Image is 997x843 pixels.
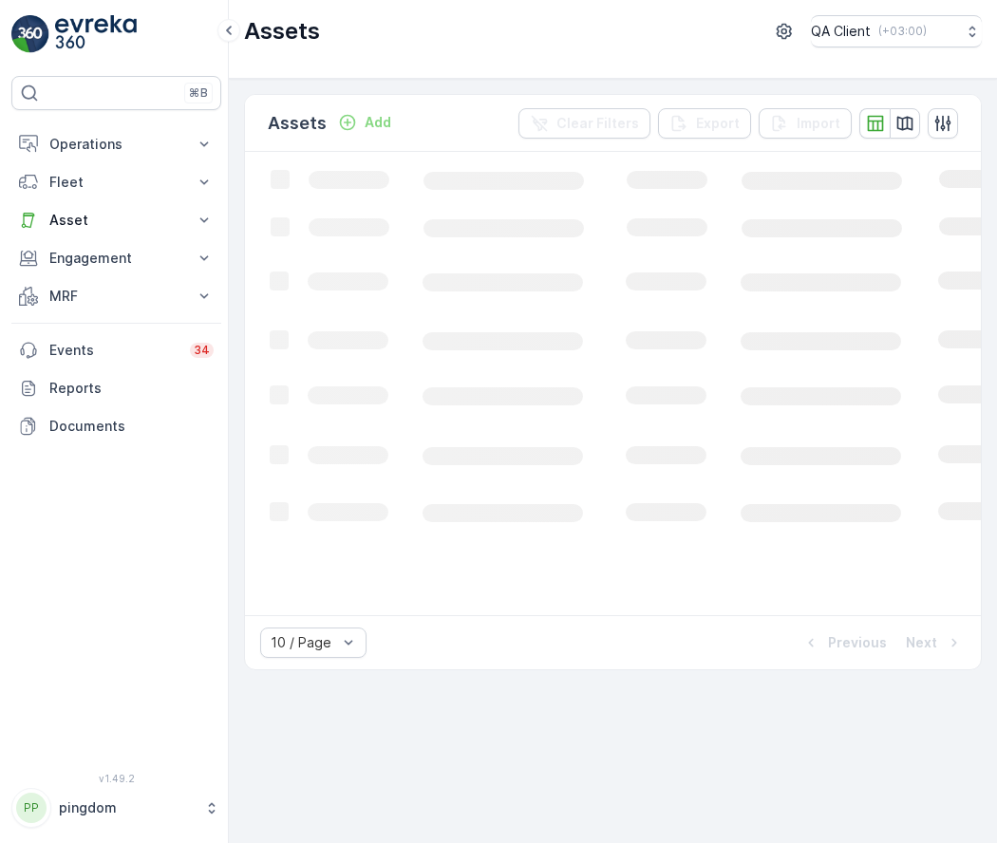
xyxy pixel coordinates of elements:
button: Asset [11,201,221,239]
p: Clear Filters [556,114,639,133]
p: Events [49,341,179,360]
a: Events34 [11,331,221,369]
img: logo [11,15,49,53]
p: Fleet [49,173,183,192]
button: Add [330,111,399,134]
p: Assets [268,110,327,137]
p: QA Client [811,22,871,41]
p: MRF [49,287,183,306]
button: MRF [11,277,221,315]
button: Clear Filters [518,108,650,139]
p: Documents [49,417,214,436]
img: logo_light-DOdMpM7g.png [55,15,137,53]
span: v 1.49.2 [11,773,221,784]
button: Previous [799,631,889,654]
button: Operations [11,125,221,163]
p: Add [365,113,391,132]
p: Reports [49,379,214,398]
p: Previous [828,633,887,652]
button: Import [759,108,852,139]
p: Import [797,114,840,133]
div: PP [16,793,47,823]
button: PPpingdom [11,788,221,828]
button: QA Client(+03:00) [811,15,982,47]
p: Asset [49,211,183,230]
a: Reports [11,369,221,407]
button: Export [658,108,751,139]
p: Next [906,633,937,652]
a: Documents [11,407,221,445]
p: ( +03:00 ) [878,24,927,39]
p: Export [696,114,740,133]
button: Engagement [11,239,221,277]
p: 34 [194,343,210,358]
p: Engagement [49,249,183,268]
p: Assets [244,16,320,47]
p: ⌘B [189,85,208,101]
button: Fleet [11,163,221,201]
p: pingdom [59,798,195,817]
button: Next [904,631,966,654]
p: Operations [49,135,183,154]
